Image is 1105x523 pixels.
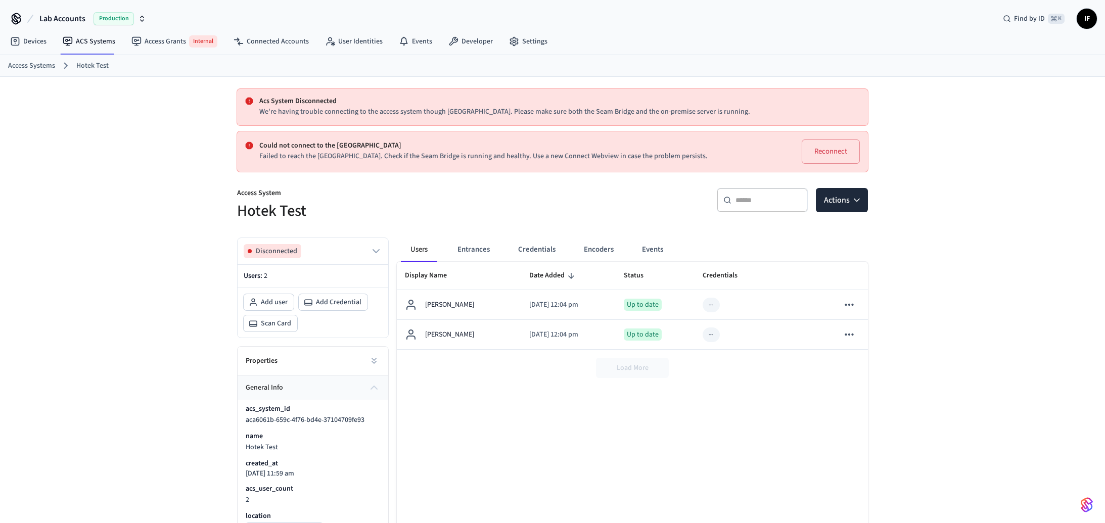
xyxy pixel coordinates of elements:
[1081,497,1093,513] img: SeamLogoGradient.69752ec5.svg
[317,32,391,51] a: User Identities
[440,32,501,51] a: Developer
[246,356,278,366] h2: Properties
[237,201,546,221] h5: Hotek Test
[76,61,109,71] a: Hotek Test
[246,383,283,393] span: general info
[405,268,460,283] span: Display Name
[634,237,671,262] button: Events
[246,511,271,521] p: location
[246,442,278,452] span: Hotek Test
[259,151,781,162] p: Failed to reach the [GEOGRAPHIC_DATA]. Check if the Seam Bridge is running and healthy. Use a new...
[1077,9,1097,29] button: IF
[246,404,290,414] p: acs_system_id
[246,469,294,478] p: [DATE] 11:59 am
[246,415,364,425] span: aca6061b-659c-4f76-bd4e-37104709fe93
[259,107,860,117] p: We're having trouble connecting to the access system though [GEOGRAPHIC_DATA]. Please make sure b...
[624,328,662,341] div: Up to date
[529,268,578,283] span: Date Added
[238,375,388,400] button: general info
[259,96,860,107] p: Acs System Disconnected
[802,139,860,164] button: Reconnect
[529,300,608,310] p: [DATE] 12:04 pm
[816,188,868,212] button: Actions
[259,140,781,151] p: Could not connect to the [GEOGRAPHIC_DATA]
[225,32,317,51] a: Connected Accounts
[397,262,868,350] table: sticky table
[1078,10,1096,28] span: IF
[246,431,263,441] p: name
[55,32,123,51] a: ACS Systems
[246,458,278,468] p: created_at
[189,35,217,47] span: Internal
[246,484,293,494] p: acs_user_count
[576,237,622,262] button: Encoders
[39,13,85,25] span: Lab Accounts
[703,268,751,283] span: Credentials
[244,294,294,310] button: Add user
[1014,14,1045,24] span: Find by ID
[449,237,498,262] button: Entrances
[246,495,249,505] span: 2
[401,237,437,262] button: Users
[425,300,474,310] p: [PERSON_NAME]
[624,299,662,311] div: Up to date
[244,315,297,331] button: Scan Card
[237,188,546,201] p: Access System
[1048,14,1065,24] span: ⌘ K
[2,32,55,51] a: Devices
[529,329,608,340] p: [DATE] 12:04 pm
[709,329,714,340] div: --
[264,271,267,281] span: 2
[316,297,361,307] span: Add Credential
[123,31,225,52] a: Access GrantsInternal
[256,246,297,256] span: Disconnected
[709,300,714,310] div: --
[299,294,367,310] button: Add Credential
[995,10,1073,28] div: Find by ID⌘ K
[261,318,291,328] span: Scan Card
[244,244,382,258] button: Disconnected
[244,271,382,281] p: Users:
[501,32,556,51] a: Settings
[510,237,564,262] button: Credentials
[94,12,134,25] span: Production
[8,61,55,71] a: Access Systems
[391,32,440,51] a: Events
[261,297,288,307] span: Add user
[425,329,474,340] p: [PERSON_NAME]
[624,268,657,283] span: Status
